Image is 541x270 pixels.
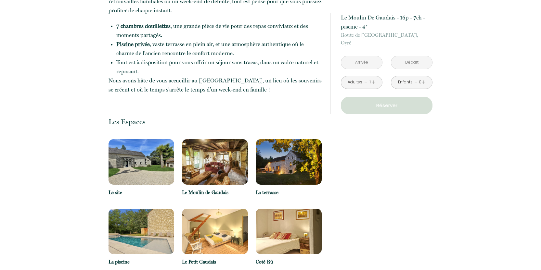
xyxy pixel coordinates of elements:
p: Nous avons hâte de vous accueillir au [GEOGRAPHIC_DATA], un lieu où les souvenirs se créent et où... [109,76,322,94]
p: Le Moulin de Gaudais [182,189,248,196]
p: Le Petit Gaudais [182,258,248,266]
div: 1 [368,79,372,85]
p: Oyré [341,31,432,47]
img: 1755603069867.jpg [182,139,248,185]
li: , une grande pièce de vie pour des repas conviviaux et des moments partagés. [116,21,322,40]
button: Réserver [341,97,432,114]
div: Enfants [398,79,413,85]
strong: 7 chambres douillettes [116,23,171,29]
span: Route de [GEOGRAPHIC_DATA], [341,31,432,39]
li: , vaste terrasse en plein air, et une atmosphère authentique où le charme de l'ancien rencontre l... [116,40,322,58]
img: 17290974999024.jpg [109,139,174,185]
p: Les Espaces [109,117,322,126]
p: La piscine [109,258,174,266]
img: 17556032220951.jpg [182,209,248,254]
img: 17556031321652.jpg [256,139,322,185]
p: Le Moulin De Gaudais - 16p - 7ch - piscine - 4* [341,13,432,31]
p: La terrasse [256,189,322,196]
img: 17556031712629.jpg [109,209,174,254]
strong: Piscine privée [116,41,150,47]
a: + [422,77,426,87]
p: Le site [109,189,174,196]
li: Tout est à disposition pour vous offrir un séjour sans tracas, dans un cadre naturel et reposant. [116,58,322,76]
a: - [364,77,368,87]
input: Départ [391,56,432,69]
input: Arrivée [341,56,382,69]
a: + [372,77,376,87]
p: Coté Rû [256,258,322,266]
p: Réserver [343,102,430,109]
a: - [414,77,418,87]
div: Adultes [348,79,362,85]
img: 1755603308738.jpg [256,209,322,254]
div: 0 [419,79,422,85]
